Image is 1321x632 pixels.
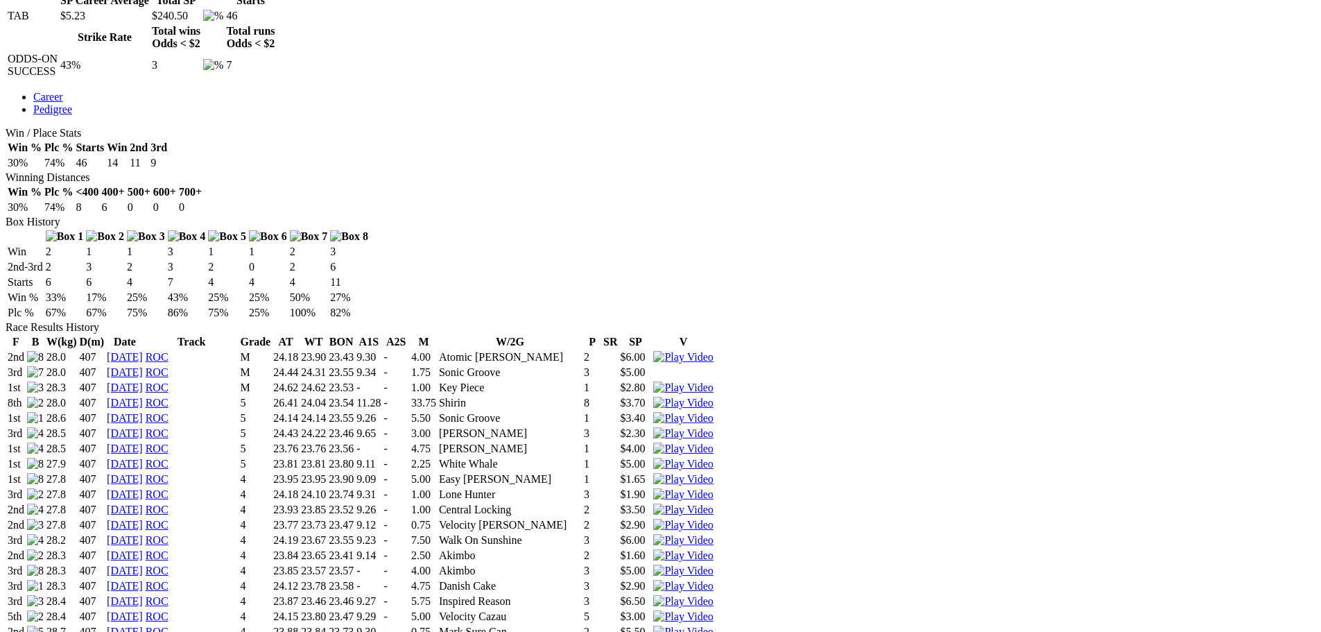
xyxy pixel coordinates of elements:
[153,185,177,199] th: 600+
[653,519,713,531] img: Play Video
[107,565,143,577] a: [DATE]
[7,335,25,349] th: F
[146,488,169,500] a: ROC
[27,549,44,562] img: 2
[126,275,166,289] td: 4
[248,306,288,320] td: 25%
[300,381,327,395] td: 24.62
[101,200,126,214] td: 6
[6,127,1315,139] div: Win / Place Stats
[150,156,168,170] td: 9
[383,442,409,456] td: -
[653,580,713,592] img: Play Video
[273,411,299,425] td: 24.14
[126,245,166,259] td: 1
[240,335,272,349] th: Grade
[107,595,143,607] a: [DATE]
[146,382,169,393] a: ROC
[7,427,25,441] td: 3rd
[85,245,125,259] td: 1
[356,396,381,410] td: 11.28
[167,260,207,274] td: 3
[240,350,272,364] td: M
[438,442,582,456] td: [PERSON_NAME]
[653,534,713,547] img: Play Video
[273,350,299,364] td: 24.18
[328,442,354,456] td: 23.56
[583,442,601,456] td: 1
[151,24,201,51] th: Total wins Odds < $2
[107,366,143,378] a: [DATE]
[44,156,74,170] td: 74%
[6,216,1315,228] div: Box History
[619,335,651,349] th: SP
[289,291,329,305] td: 50%
[27,565,44,577] img: 8
[7,9,58,23] td: TAB
[27,580,44,592] img: 1
[356,442,381,456] td: -
[273,335,299,349] th: AT
[7,245,44,259] td: Win
[7,396,25,410] td: 8th
[240,381,272,395] td: M
[619,396,651,410] td: $3.70
[225,9,275,23] td: 46
[85,306,125,320] td: 67%
[356,427,381,441] td: 9.65
[146,473,169,485] a: ROC
[106,335,144,349] th: Date
[27,458,44,470] img: 8
[107,473,143,485] a: [DATE]
[207,275,247,289] td: 4
[145,335,239,349] th: Track
[107,443,143,454] a: [DATE]
[46,230,84,243] img: Box 1
[60,24,150,51] th: Strike Rate
[653,412,713,425] img: Play Video
[129,141,148,155] th: 2nd
[7,156,42,170] td: 30%
[107,519,143,531] a: [DATE]
[46,427,78,441] td: 28.5
[106,141,128,155] th: Win
[653,595,713,608] img: Play Video
[7,275,44,289] td: Starts
[203,10,223,22] img: %
[79,427,105,441] td: 407
[27,519,44,531] img: 3
[653,473,713,486] img: Play Video
[438,366,582,379] td: Sonic Groove
[248,245,288,259] td: 1
[438,350,582,364] td: Atomic [PERSON_NAME]
[300,427,327,441] td: 24.22
[45,260,85,274] td: 2
[85,275,125,289] td: 6
[7,366,25,379] td: 3rd
[240,411,272,425] td: 5
[7,52,58,78] td: ODDS-ON SUCCESS
[126,306,166,320] td: 75%
[79,366,105,379] td: 407
[603,335,618,349] th: SR
[653,565,713,577] img: Play Video
[289,260,329,274] td: 2
[207,306,247,320] td: 75%
[167,291,207,305] td: 43%
[7,291,44,305] td: Win %
[146,504,169,515] a: ROC
[411,350,437,364] td: 4.00
[356,366,381,379] td: 9.34
[167,275,207,289] td: 7
[150,141,168,155] th: 3rd
[653,473,713,485] a: View replay
[273,396,299,410] td: 26.41
[329,291,369,305] td: 27%
[46,366,78,379] td: 28.0
[411,442,437,456] td: 4.75
[411,411,437,425] td: 5.50
[411,396,437,410] td: 33.75
[653,382,713,394] img: Play Video
[619,350,651,364] td: $6.00
[151,9,201,23] td: $240.50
